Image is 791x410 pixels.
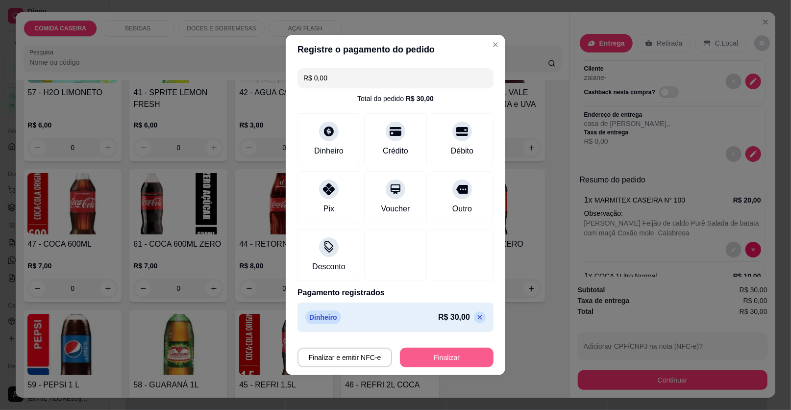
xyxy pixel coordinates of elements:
p: Pagamento registrados [297,287,494,299]
header: Registre o pagamento do pedido [286,35,505,64]
button: Finalizar [400,348,494,367]
input: Ex.: hambúrguer de cordeiro [303,68,488,88]
p: R$ 30,00 [438,311,470,323]
div: Crédito [383,145,408,157]
div: Dinheiro [314,145,344,157]
div: Outro [452,203,472,215]
div: Voucher [381,203,410,215]
button: Finalizar e emitir NFC-e [297,348,392,367]
div: Pix [323,203,334,215]
p: Dinheiro [305,310,341,324]
div: Total do pedido [357,94,434,103]
button: Close [488,37,503,52]
div: Débito [451,145,473,157]
div: Desconto [312,261,346,273]
div: R$ 30,00 [406,94,434,103]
